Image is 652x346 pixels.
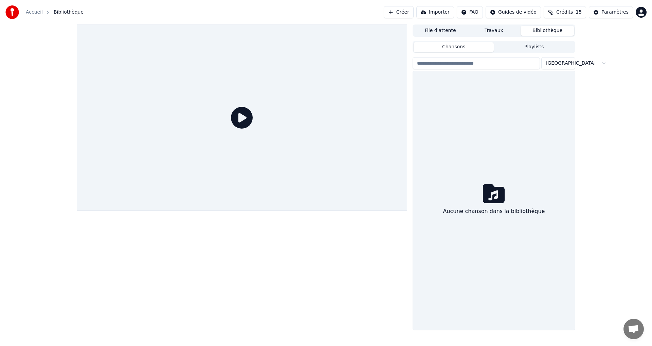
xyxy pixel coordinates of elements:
[26,9,43,16] a: Accueil
[601,9,629,16] div: Paramètres
[457,6,483,18] button: FAQ
[26,9,84,16] nav: breadcrumb
[576,9,582,16] span: 15
[521,26,574,36] button: Bibliothèque
[54,9,84,16] span: Bibliothèque
[414,26,467,36] button: File d'attente
[416,6,454,18] button: Importer
[544,6,586,18] button: Crédits15
[5,5,19,19] img: youka
[384,6,414,18] button: Créer
[623,319,644,339] a: Ouvrir le chat
[414,42,494,52] button: Chansons
[546,60,596,67] span: [GEOGRAPHIC_DATA]
[494,42,574,52] button: Playlists
[556,9,573,16] span: Crédits
[589,6,633,18] button: Paramètres
[467,26,521,36] button: Travaux
[486,6,541,18] button: Guides de vidéo
[440,204,547,218] div: Aucune chanson dans la bibliothèque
